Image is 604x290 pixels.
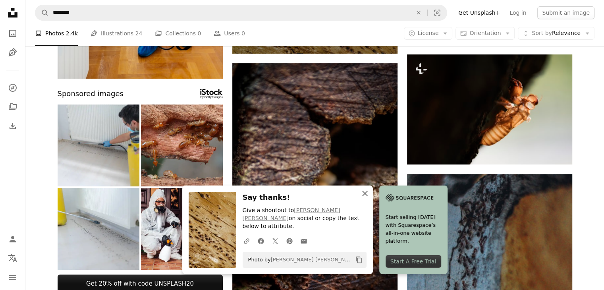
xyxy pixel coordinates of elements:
button: Menu [5,269,21,285]
a: Illustrations [5,44,21,60]
button: Copy to clipboard [352,253,366,267]
a: a close up of a mushroom on a tree [232,184,398,191]
span: 0 [241,29,245,38]
a: Photos [5,25,21,41]
span: 24 [135,29,143,38]
div: Start A Free Trial [386,255,441,268]
button: Clear [410,5,427,20]
button: Orientation [455,27,515,40]
img: Termites are small insects that live in underground nests and termite mounds. Termites can consum... [141,104,223,186]
a: [PERSON_NAME] [PERSON_NAME] [243,207,340,221]
a: Collections [5,99,21,115]
a: Share on Facebook [254,233,268,249]
a: Macro of cicada slough on the tree [407,106,572,113]
button: Submit an image [537,6,594,19]
img: Spraying, disinfection and decontamination [141,188,223,270]
img: Pest Control Services [58,188,139,270]
span: Sort by [532,30,552,36]
a: Explore [5,80,21,96]
span: 0 [197,29,201,38]
form: Find visuals sitewide [35,5,447,21]
a: Download History [5,118,21,134]
span: Start selling [DATE] with Squarespace’s all-in-one website platform. [386,213,441,245]
img: Pest Control Services [58,104,139,186]
img: Macro of cicada slough on the tree [407,54,572,165]
a: Share on Pinterest [282,233,297,249]
h3: Say thanks! [243,192,367,203]
a: Log in / Sign up [5,231,21,247]
a: [PERSON_NAME] [PERSON_NAME] [271,257,358,263]
span: License [418,30,439,36]
a: Get Unsplash+ [453,6,505,19]
a: Home — Unsplash [5,5,21,22]
img: file-1705255347840-230a6ab5bca9image [386,192,433,204]
a: Share on Twitter [268,233,282,249]
a: Illustrations 24 [91,21,142,46]
a: Start selling [DATE] with Squarespace’s all-in-one website platform.Start A Free Trial [379,186,448,274]
span: Photo by on [244,253,352,266]
p: Give a shoutout to on social or copy the text below to attribute. [243,207,367,230]
button: Visual search [428,5,447,20]
button: License [404,27,453,40]
a: Collections 0 [155,21,201,46]
span: Sponsored images [58,88,124,100]
span: Orientation [469,30,501,36]
button: Sort byRelevance [518,27,594,40]
span: Relevance [532,29,581,37]
a: Users 0 [214,21,245,46]
button: Language [5,250,21,266]
button: Search Unsplash [35,5,49,20]
a: Share over email [297,233,311,249]
a: Log in [505,6,531,19]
